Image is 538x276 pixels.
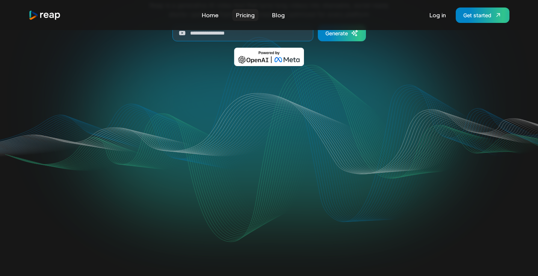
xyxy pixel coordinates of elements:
[234,48,304,66] img: Powered by OpenAI & Meta
[29,10,61,20] img: reap logo
[463,11,491,19] div: Get started
[29,10,61,20] a: home
[118,77,420,228] video: Your browser does not support the video tag.
[318,25,366,41] a: Generate
[325,29,348,37] div: Generate
[198,9,222,21] a: Home
[113,25,425,41] form: Generate Form
[426,9,450,21] a: Log in
[456,8,509,23] a: Get started
[268,9,289,21] a: Blog
[232,9,258,21] a: Pricing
